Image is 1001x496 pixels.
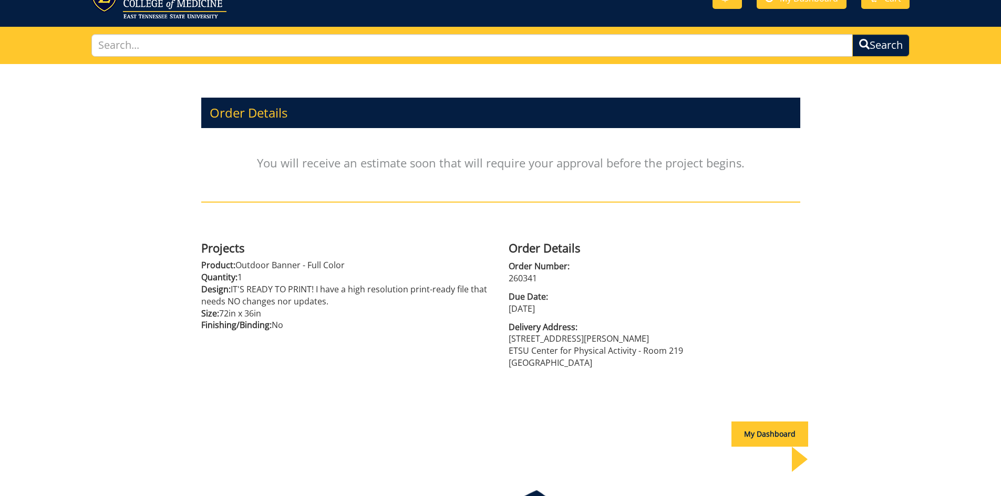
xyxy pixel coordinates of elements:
span: Design: [201,283,231,295]
p: 1 [201,271,493,283]
p: [DATE] [509,303,800,315]
div: My Dashboard [731,421,808,447]
h4: Projects [201,241,493,254]
input: Search... [91,34,853,57]
p: You will receive an estimate soon that will require your approval before the project begins. [201,133,800,192]
p: [GEOGRAPHIC_DATA] [509,357,800,369]
span: Product: [201,259,235,271]
p: 72in x 36in [201,308,493,320]
h4: Order Details [509,241,800,254]
p: No [201,319,493,331]
span: Finishing/Binding: [201,319,272,331]
p: 260341 [509,272,800,284]
p: IT'S READY TO PRINT! I have a high resolution print-ready file that needs NO changes nor updates. [201,283,493,308]
span: Delivery Address: [509,321,800,333]
p: ETSU Center for Physical Activity - Room 219 [509,345,800,357]
p: Outdoor Banner - Full Color [201,259,493,271]
h3: Order Details [201,98,800,128]
a: My Dashboard [731,429,808,439]
button: Search [852,34,910,57]
span: Order Number: [509,260,800,272]
span: Size: [201,308,219,319]
span: Quantity: [201,271,238,283]
span: Due Date: [509,291,800,303]
p: [STREET_ADDRESS][PERSON_NAME] [509,333,800,345]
